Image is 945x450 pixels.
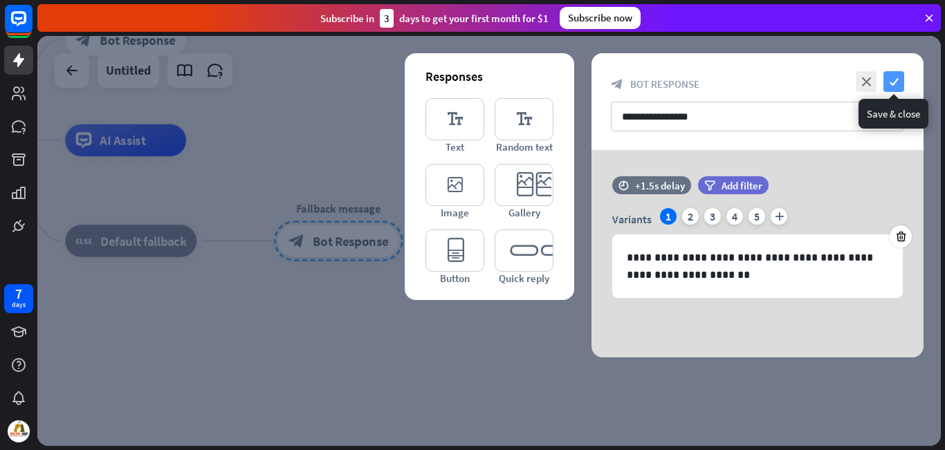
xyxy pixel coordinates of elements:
[380,9,394,28] div: 3
[749,208,765,225] div: 5
[682,208,699,225] div: 2
[320,9,549,28] div: Subscribe in days to get your first month for $1
[611,78,623,91] i: block_bot_response
[4,284,33,313] a: 7 days
[856,71,877,92] i: close
[704,180,715,191] i: filter
[660,208,677,225] div: 1
[635,179,685,192] div: +1.5s delay
[726,208,743,225] div: 4
[11,6,53,47] button: Open LiveChat chat widget
[771,208,787,225] i: plus
[704,208,721,225] div: 3
[883,71,904,92] i: check
[630,77,699,91] span: Bot Response
[560,7,641,29] div: Subscribe now
[15,288,22,300] div: 7
[12,300,26,310] div: days
[722,179,762,192] span: Add filter
[618,180,629,190] i: time
[612,212,652,226] span: Variants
